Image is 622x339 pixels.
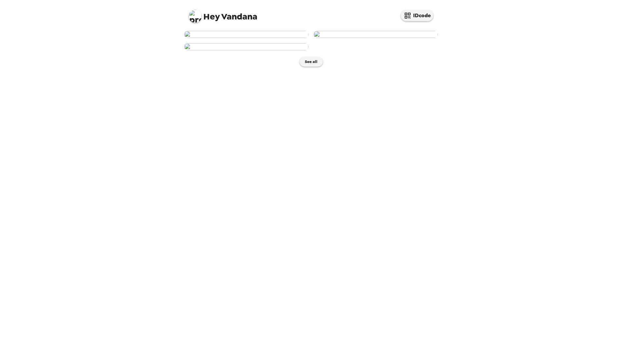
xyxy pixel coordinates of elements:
[401,10,433,21] button: IDcode
[184,31,308,38] img: user-278654
[189,6,257,21] span: Vandana
[189,10,202,23] img: profile pic
[203,11,220,22] span: Hey
[314,31,438,38] img: user-276837
[300,57,323,67] button: See all
[184,43,308,50] img: user-276192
